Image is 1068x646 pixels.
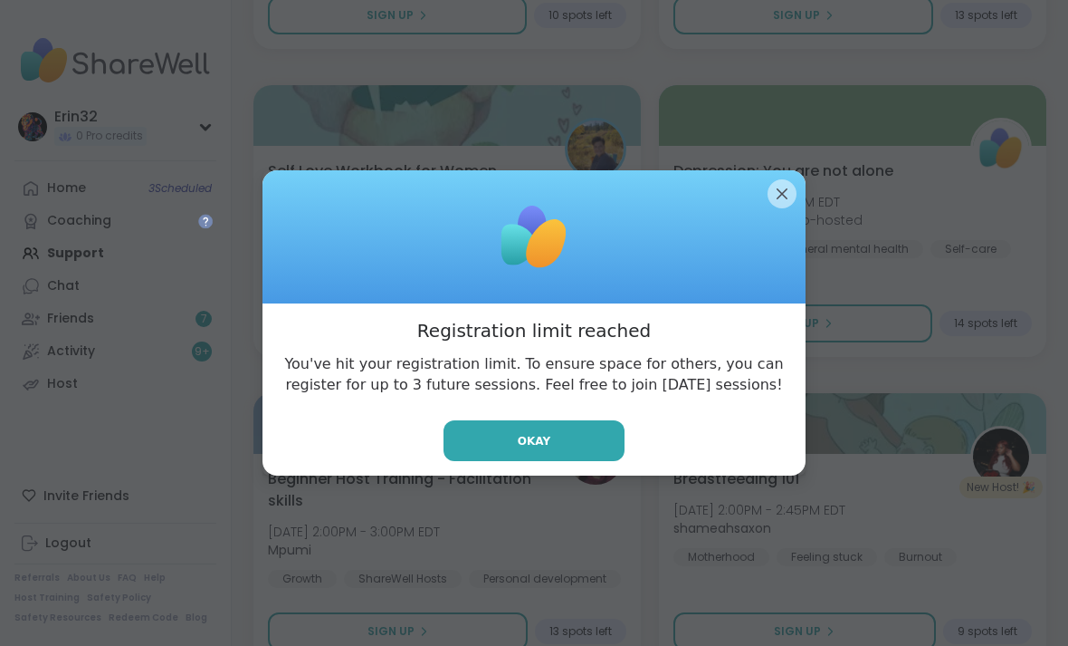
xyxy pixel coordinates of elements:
[489,192,579,283] img: ShareWell Logomark
[417,318,651,343] h3: Registration limit reached
[518,433,550,449] span: Okay
[443,420,625,461] button: Okay
[198,214,213,228] iframe: Spotlight
[277,354,791,395] p: You've hit your registration limit. To ensure space for others, you can register for up to 3 futu...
